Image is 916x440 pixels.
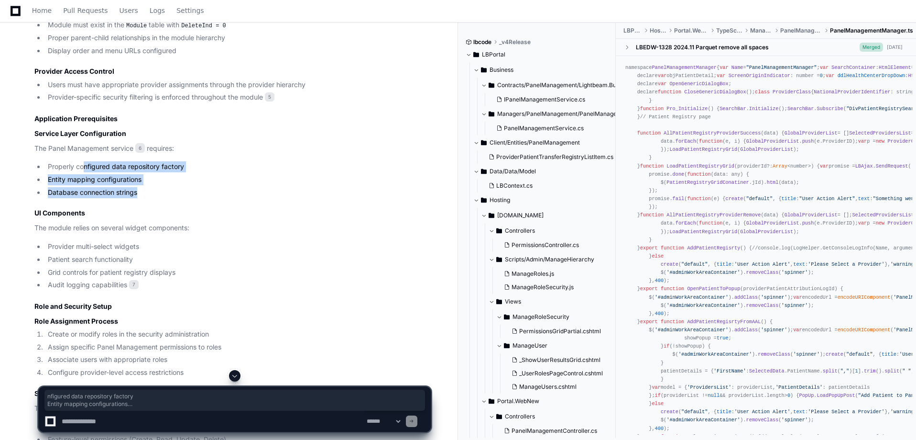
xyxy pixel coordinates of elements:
[45,187,431,198] li: Database connection strings
[34,208,431,218] h3: UI Components
[669,81,728,87] span: OpenGenericDialogBox
[876,163,908,169] span: SendRequest
[764,212,776,218] span: data
[500,281,618,294] button: ManageRoleSecurity.js
[855,368,858,374] span: 1
[45,329,431,340] li: Create or modify roles in the security administration
[490,196,510,204] span: Hosting
[714,368,746,374] span: 'FirstName'
[45,342,431,353] li: Assign specific Panel Management permissions to roles
[473,192,616,208] button: Hosting
[45,354,431,365] li: Associate users with appropriate roles
[466,47,609,62] button: LBPortal
[820,163,829,169] span: var
[808,261,884,267] span: 'Please Select a Provider'
[504,311,510,323] svg: Directory
[879,65,911,70] span: HtmlElement
[716,27,742,34] span: TypeScripts
[640,212,664,218] span: function
[45,267,431,278] li: Grid controls for patient registry displays
[729,73,790,79] span: ScreenOriginIndicator
[720,65,728,70] span: var
[740,229,793,235] span: GlobalProviderList
[902,368,911,374] span: " "
[731,65,743,70] span: Name
[664,343,669,349] span: if
[666,106,708,112] span: Pro_Initialize
[505,298,521,305] span: Views
[473,135,616,150] button: Client/Entities/PanelManagement
[504,96,585,103] span: IPanelManagementService.cs
[699,138,722,144] span: function
[519,356,600,364] span: _ShowUserResultsGrid.cshtml
[45,92,431,103] li: Provider-specific security filtering is enforced throughout the module
[746,220,799,226] span: GlobalProviderList
[508,367,618,380] button: _UserRolesPageControl.cshtml
[508,325,618,338] button: PermissionsGridPartial.cshtml
[485,150,613,164] button: ProviderPatientTransferRegistryListItem.cs
[45,20,431,31] li: Module must exist in the table with
[650,27,666,34] span: Hosting
[481,64,487,76] svg: Directory
[489,79,494,91] svg: Directory
[661,286,684,292] span: function
[676,220,696,226] span: forEach
[499,38,531,46] span: _v4Release
[47,393,422,408] span: nfigured data repository factory Entity mapping configurations Database connection strings
[726,196,743,202] span: create
[661,261,678,267] span: create
[481,78,624,93] button: Contracts/PanelManagement/Lightbeam.Business.Contracts.PanelManagement
[496,338,624,353] button: ManageUser
[637,130,661,136] span: function
[45,254,431,265] li: Patient search functionality
[817,106,843,112] span: Subscribe
[34,129,431,138] h3: Service Layer Configuration
[676,138,696,144] span: forEach
[45,161,431,172] li: Properly configured data repository factory
[814,89,890,95] span: NationalProviderIdentifier
[658,89,681,95] span: function
[793,261,805,267] span: text
[782,303,808,308] span: 'spinner'
[513,313,569,321] span: ManageRoleSecurity
[752,180,761,185] span: jId
[473,62,616,78] button: Business
[481,106,624,122] button: Managers/PanelManagement/PanelManagement
[785,130,838,136] span: GlobalProviderList
[864,368,876,374] span: trim
[34,223,431,234] p: The module relies on several widget components:
[823,368,838,374] span: split
[734,327,758,333] span: addClass
[746,270,779,275] span: removeClass
[481,166,487,177] svg: Directory
[749,106,779,112] span: Initialize
[124,22,149,30] code: Module
[860,43,883,52] span: Merged
[496,296,502,307] svg: Directory
[497,81,624,89] span: Contracts/PanelManagement/Lightbeam.Business.Contracts.PanelManagement
[746,303,779,308] span: removeClass
[687,196,710,202] span: function
[699,220,722,226] span: function
[884,368,899,374] span: split
[492,122,618,135] button: PanelManagementService.cs
[655,294,729,300] span: '#adminWorkAreaContainer'
[726,138,738,144] span: e, i
[782,270,808,275] span: 'spinner'
[490,139,580,147] span: Client/Entities/PanelManagement
[887,44,903,51] div: [DATE]
[496,309,624,325] button: ManageRoleSecurity
[34,143,431,154] p: The Panel Management service requires:
[823,138,852,144] span: ProviderID
[831,65,875,70] span: SearchContainer
[767,180,779,185] span: html
[496,225,502,237] svg: Directory
[746,138,799,144] span: GlobalProviderList
[717,73,725,79] span: var
[129,280,139,290] span: 7
[802,220,814,226] span: push
[737,163,811,169] span: providerId?: <number>
[838,327,891,333] span: encodeURIComponent
[846,351,872,357] span: "default"
[45,367,431,378] li: Configure provider-level access restrictions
